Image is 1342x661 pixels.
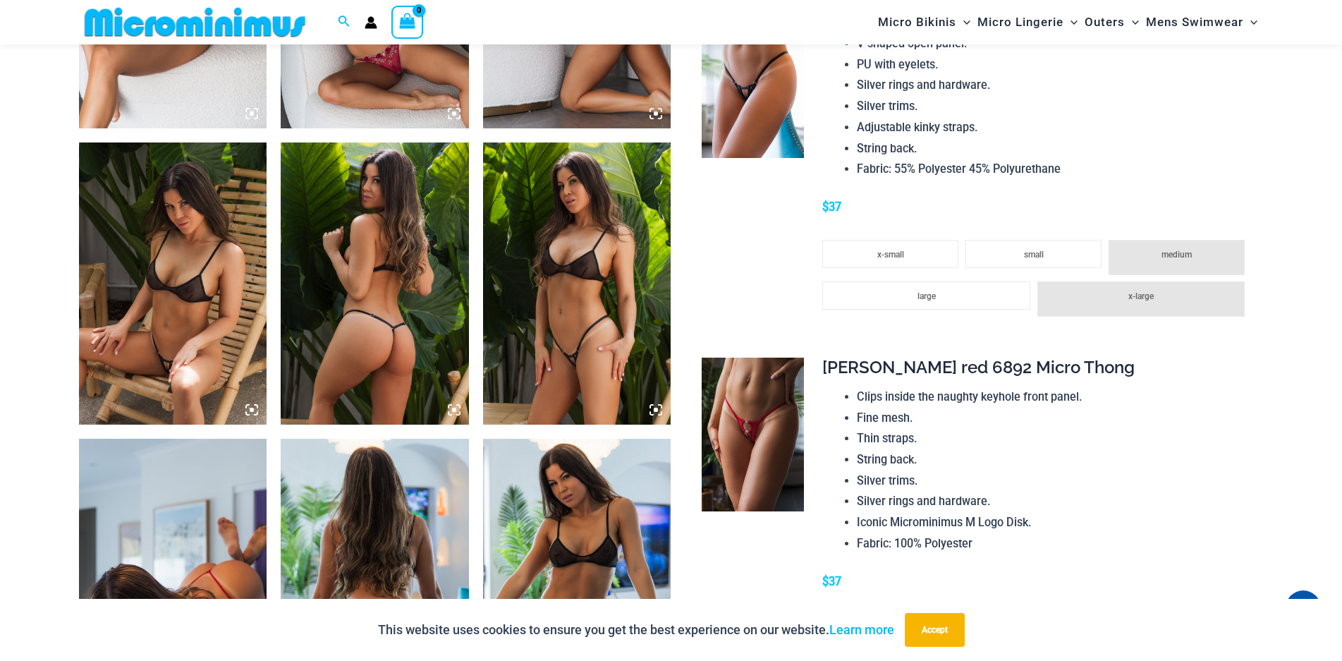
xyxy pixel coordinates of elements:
nav: Site Navigation [872,2,1264,42]
li: large [822,281,1030,310]
li: Silver trims. [857,471,1252,492]
a: Search icon link [338,13,350,31]
span: medium [1161,250,1192,260]
p: This website uses cookies to ensure you get the best experience on our website. [378,619,894,641]
li: Silver trims. [857,96,1252,117]
span: [PERSON_NAME] red 6892 Micro Thong [822,357,1135,377]
a: Micro LingerieMenu ToggleMenu Toggle [974,4,1081,40]
span: Outers [1085,4,1125,40]
li: medium [1109,240,1245,275]
img: Amanda Flame Red 6892 Micro Thong [702,358,804,511]
li: x-large [1037,281,1245,317]
span: x-small [877,250,904,260]
img: Xaia Black 6023 Thong [702,4,804,158]
img: Xaia Black 6023 Thong [281,142,469,425]
li: Fine mesh. [857,408,1252,429]
a: View Shopping Cart, empty [391,6,424,38]
span: Menu Toggle [956,4,970,40]
a: Micro BikinisMenu ToggleMenu Toggle [874,4,974,40]
button: Accept [905,613,965,647]
span: Micro Bikinis [878,4,956,40]
li: Silver rings and hardware. [857,491,1252,512]
span: $37 [822,200,841,214]
span: $37 [822,575,841,588]
li: PU with eyelets. [857,54,1252,75]
li: Clips inside the naughty keyhole front panel. [857,387,1252,408]
a: OutersMenu ToggleMenu Toggle [1081,4,1142,40]
li: small [965,240,1102,268]
span: small [1024,250,1044,260]
li: Adjustable kinky straps. [857,117,1252,138]
span: large [917,291,936,301]
li: Thin straps. [857,428,1252,449]
li: String back. [857,138,1252,159]
span: Menu Toggle [1125,4,1139,40]
img: Xaia Black 6023 Thong [483,142,671,425]
span: Menu Toggle [1063,4,1078,40]
li: x-small [822,240,958,268]
span: Mens Swimwear [1146,4,1243,40]
img: Xaia Black 6023 Thong [79,142,267,425]
span: x-large [1128,291,1154,301]
li: Fabric: 55% Polyester 45% Polyurethane [857,159,1252,180]
span: Micro Lingerie [977,4,1063,40]
li: Iconic Microminimus M Logo Disk. [857,512,1252,533]
a: Learn more [829,622,894,637]
span: Menu Toggle [1243,4,1257,40]
img: MM SHOP LOGO FLAT [79,6,311,38]
li: Fabric: 100% Polyester [857,533,1252,554]
li: String back. [857,449,1252,471]
li: Silver rings and hardware. [857,75,1252,96]
a: Mens SwimwearMenu ToggleMenu Toggle [1142,4,1261,40]
a: Account icon link [365,16,377,29]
